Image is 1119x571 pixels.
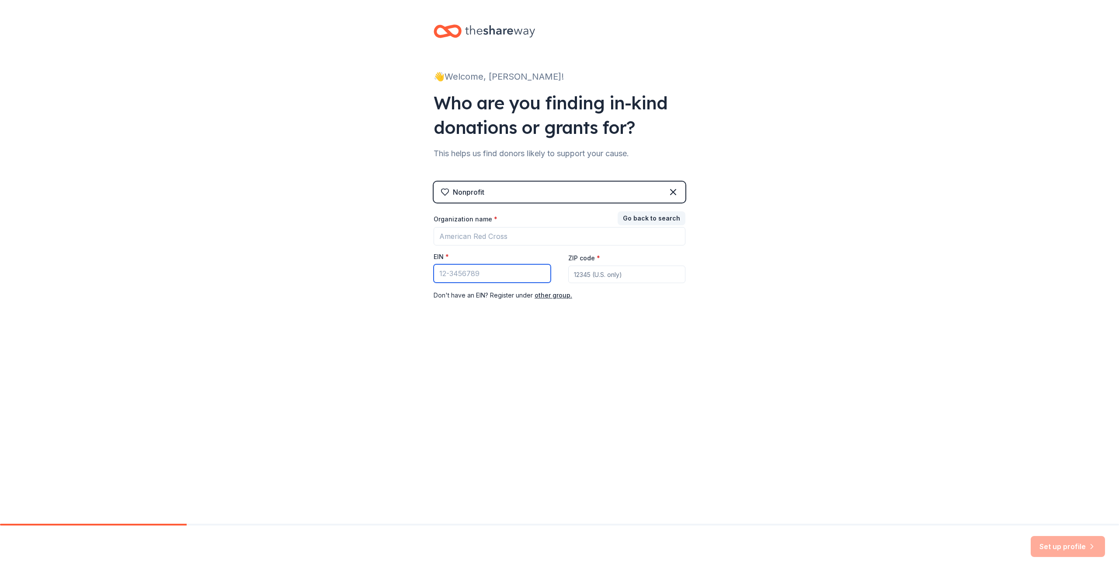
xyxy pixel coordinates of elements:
label: Organization name [434,215,497,224]
input: 12-3456789 [434,264,551,283]
div: 👋 Welcome, [PERSON_NAME]! [434,70,685,84]
div: Who are you finding in-kind donations or grants for? [434,91,685,140]
div: Don ' t have an EIN? Register under [434,290,685,301]
button: other group. [535,290,572,301]
div: Nonprofit [453,187,484,197]
input: 12345 (U.S. only) [568,266,685,283]
label: EIN [434,252,449,261]
div: This helps us find donors likely to support your cause. [434,147,685,161]
label: ZIP code [568,254,600,263]
button: Go back to search [618,211,685,225]
input: American Red Cross [434,227,685,245]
